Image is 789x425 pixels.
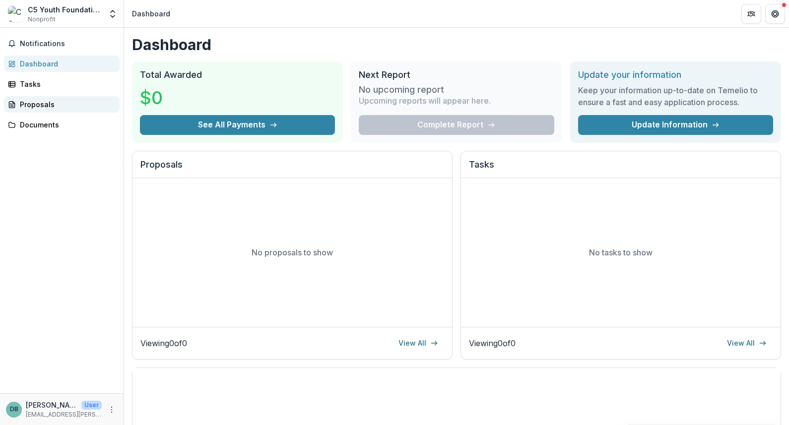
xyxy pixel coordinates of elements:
div: Proposals [20,99,112,110]
p: No tasks to show [589,246,653,258]
a: View All [721,335,773,351]
span: Nonprofit [28,15,56,24]
a: Proposals [4,96,120,113]
h3: Keep your information up-to-date on Temelio to ensure a fast and easy application process. [578,84,773,108]
button: Get Help [765,4,785,24]
div: Dashboard [132,8,170,19]
h1: Dashboard [132,36,781,54]
div: Documents [20,120,112,130]
img: C5 Youth Foundation of Texas [8,6,24,22]
p: Viewing 0 of 0 [140,337,187,349]
div: Daneshe Bethune [10,406,18,413]
h2: Update your information [578,69,773,80]
a: Documents [4,117,120,133]
button: Notifications [4,36,120,52]
p: User [81,401,102,410]
p: No proposals to show [252,246,333,258]
a: Update Information [578,115,773,135]
a: View All [393,335,444,351]
p: [EMAIL_ADDRESS][PERSON_NAME][DOMAIN_NAME] [26,410,102,419]
h2: Next Report [359,69,554,80]
div: Tasks [20,79,112,89]
button: Partners [741,4,761,24]
p: Viewing 0 of 0 [469,337,516,349]
button: More [106,404,118,416]
a: Dashboard [4,56,120,72]
nav: breadcrumb [128,6,174,21]
h2: Tasks [469,159,773,178]
div: C5 Youth Foundation of [US_STATE] [28,4,102,15]
button: Open entity switcher [106,4,120,24]
p: Upcoming reports will appear here. [359,95,491,107]
h2: Proposals [140,159,444,178]
p: [PERSON_NAME] [26,400,77,410]
div: Dashboard [20,59,112,69]
h3: No upcoming report [359,84,444,95]
h2: Total Awarded [140,69,335,80]
button: See All Payments [140,115,335,135]
h3: $0 [140,84,214,111]
span: Notifications [20,40,116,48]
a: Tasks [4,76,120,92]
